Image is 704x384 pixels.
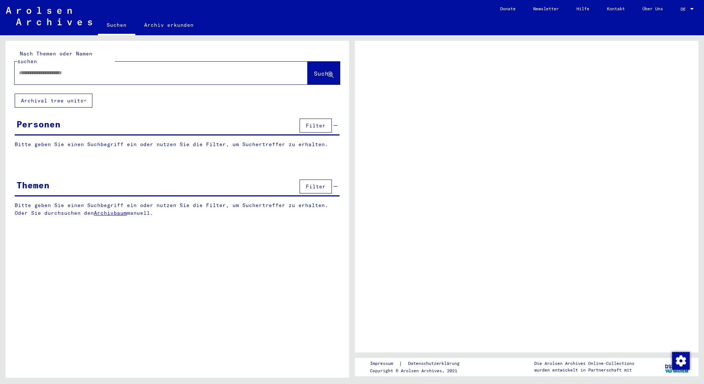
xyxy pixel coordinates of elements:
button: Filter [300,180,332,193]
div: Personen [16,117,60,131]
a: Impressum [370,360,399,367]
img: Arolsen_neg.svg [6,7,92,25]
div: Themen [16,178,49,192]
p: wurden entwickelt in Partnerschaft mit [534,367,634,373]
p: Copyright © Arolsen Archives, 2021 [370,367,468,374]
div: Zustimmung ändern [672,352,689,369]
button: Suche [308,62,340,84]
button: Filter [300,119,332,133]
a: Archiv erkunden [135,16,202,34]
p: Bitte geben Sie einen Suchbegriff ein oder nutzen Sie die Filter, um Suchertreffer zu erhalten. O... [15,202,340,217]
a: Archivbaum [94,210,127,216]
img: Zustimmung ändern [672,352,690,370]
mat-label: Nach Themen oder Namen suchen [17,50,92,65]
span: Suche [314,70,332,77]
a: Suchen [98,16,135,35]
p: Die Arolsen Archives Online-Collections [534,360,634,367]
button: Archival tree units [15,94,92,108]
div: | [370,360,468,367]
span: DE [681,7,689,12]
a: Datenschutzerklärung [402,360,468,367]
span: Filter [306,122,326,129]
span: Filter [306,183,326,190]
img: yv_logo.png [663,358,691,376]
p: Bitte geben Sie einen Suchbegriff ein oder nutzen Sie die Filter, um Suchertreffer zu erhalten. [15,141,340,148]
